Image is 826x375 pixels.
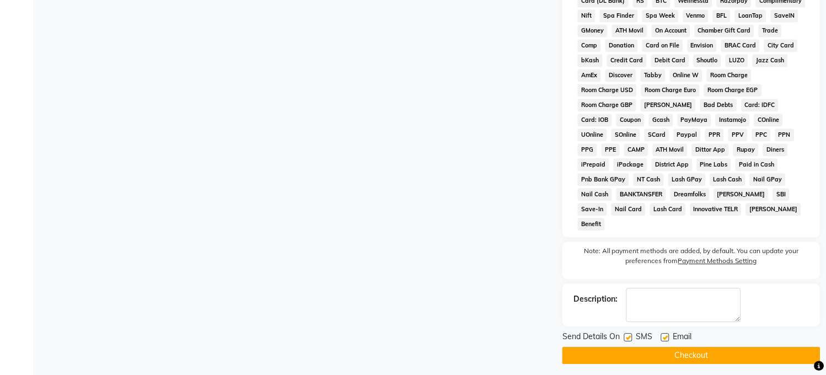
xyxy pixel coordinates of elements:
[763,143,788,156] span: Diners
[642,39,683,52] span: Card on File
[764,39,798,52] span: City Card
[562,347,820,364] button: Checkout
[713,9,731,22] span: BFL
[759,24,782,37] span: Trade
[578,99,636,111] span: Room Charge GBP
[578,128,607,141] span: UOnline
[694,54,722,67] span: Shoutlo
[674,128,701,141] span: Paypal
[641,69,666,82] span: Tabby
[705,128,724,141] span: PPR
[651,54,689,67] span: Debit Card
[721,39,760,52] span: BRAC Card
[573,293,618,305] div: Description:
[714,188,769,201] span: [PERSON_NAME]
[605,39,638,52] span: Donation
[775,128,795,141] span: PPN
[578,173,629,186] span: Pnb Bank GPay
[710,173,746,186] span: Lash Cash
[752,128,771,141] span: PPC
[607,54,647,67] span: Credit Card
[692,143,729,156] span: Dittor App
[690,203,742,216] span: Innovative TELR
[641,84,700,97] span: Room Charge Euro
[578,188,612,201] span: Nail Cash
[578,158,609,171] span: iPrepaid
[688,39,717,52] span: Envision
[753,54,788,67] span: Jazz Cash
[726,54,748,67] span: LUZO
[650,203,686,216] span: Lash Card
[612,24,647,37] span: ATH Movil
[733,143,759,156] span: Rupay
[728,128,748,141] span: PPV
[678,114,712,126] span: PayMaya
[578,9,596,22] span: Nift
[653,143,688,156] span: ATH Movil
[735,9,766,22] span: LoanTap
[578,69,601,82] span: AmEx
[578,203,607,216] span: Save-In
[746,203,801,216] span: [PERSON_NAME]
[600,9,638,22] span: Spa Finder
[642,9,679,22] span: Spa Week
[578,39,601,52] span: Comp
[652,24,690,37] span: On Account
[616,114,645,126] span: Coupon
[697,158,732,171] span: Pine Labs
[742,99,779,111] span: Card: IDFC
[771,9,798,22] span: SaveIN
[645,128,669,141] span: SCard
[704,84,762,97] span: Room Charge EGP
[624,143,648,156] span: CAMP
[562,331,620,345] span: Send Details On
[736,158,778,171] span: Paid in Cash
[578,114,612,126] span: Card: IOB
[754,114,783,126] span: COnline
[641,99,696,111] span: [PERSON_NAME]
[614,158,647,171] span: iPackage
[616,188,666,201] span: BANKTANSFER
[700,99,737,111] span: Bad Debts
[668,173,706,186] span: Lash GPay
[578,24,608,37] span: GMoney
[636,331,652,345] span: SMS
[707,69,752,82] span: Room Charge
[605,69,636,82] span: Discover
[652,158,693,171] span: District App
[678,256,757,266] label: Payment Methods Setting
[578,84,637,97] span: Room Charge USD
[612,128,640,141] span: SOnline
[671,188,710,201] span: Dreamfolks
[634,173,664,186] span: NT Cash
[670,69,703,82] span: Online W
[573,246,809,270] label: Note: All payment methods are added, by default. You can update your preferences from
[612,203,646,216] span: Nail Card
[649,114,673,126] span: Gcash
[673,331,691,345] span: Email
[578,54,603,67] span: bKash
[716,114,750,126] span: Instamojo
[578,218,605,231] span: Benefit
[602,143,620,156] span: PPE
[750,173,786,186] span: Nail GPay
[695,24,755,37] span: Chamber Gift Card
[773,188,790,201] span: SBI
[578,143,597,156] span: PPG
[683,9,709,22] span: Venmo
